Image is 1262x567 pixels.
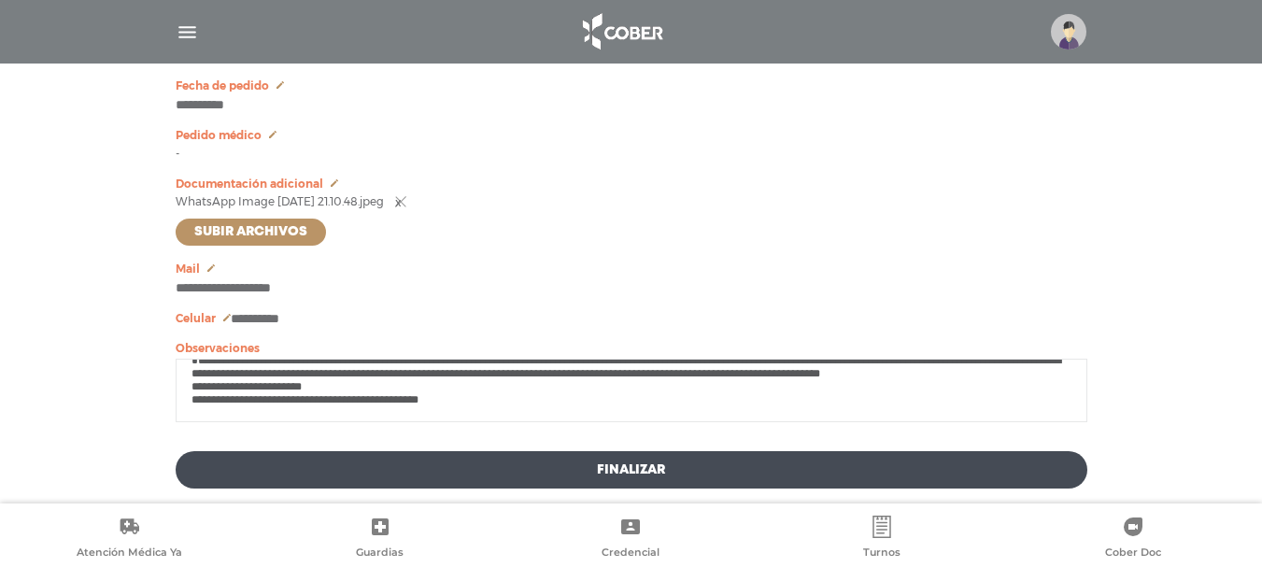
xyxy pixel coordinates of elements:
span: Guardias [356,546,404,562]
a: Atención Médica Ya [4,516,255,563]
span: Credencial [602,546,659,562]
span: WhatsApp Image [DATE] 21.10.48.jpeg [176,196,384,207]
span: Documentación adicional [176,177,323,191]
a: Guardias [255,516,506,563]
img: logo_cober_home-white.png [573,9,671,54]
span: Celular [176,312,216,325]
label: Subir archivos [176,219,326,246]
a: x [395,196,406,207]
span: Atención Médica Ya [77,546,182,562]
span: Mail [176,262,200,276]
span: Pedido médico [176,129,262,142]
a: Turnos [757,516,1008,563]
span: Cober Doc [1105,546,1161,562]
img: profile-placeholder.svg [1051,14,1086,50]
span: Turnos [863,546,900,562]
a: Credencial [505,516,757,563]
button: Finalizar [176,451,1087,489]
a: Cober Doc [1007,516,1258,563]
img: Cober_menu-lines-white.svg [176,21,199,44]
p: - [176,148,1087,161]
p: Observaciones [176,342,1087,355]
span: Fecha de pedido [176,79,269,92]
